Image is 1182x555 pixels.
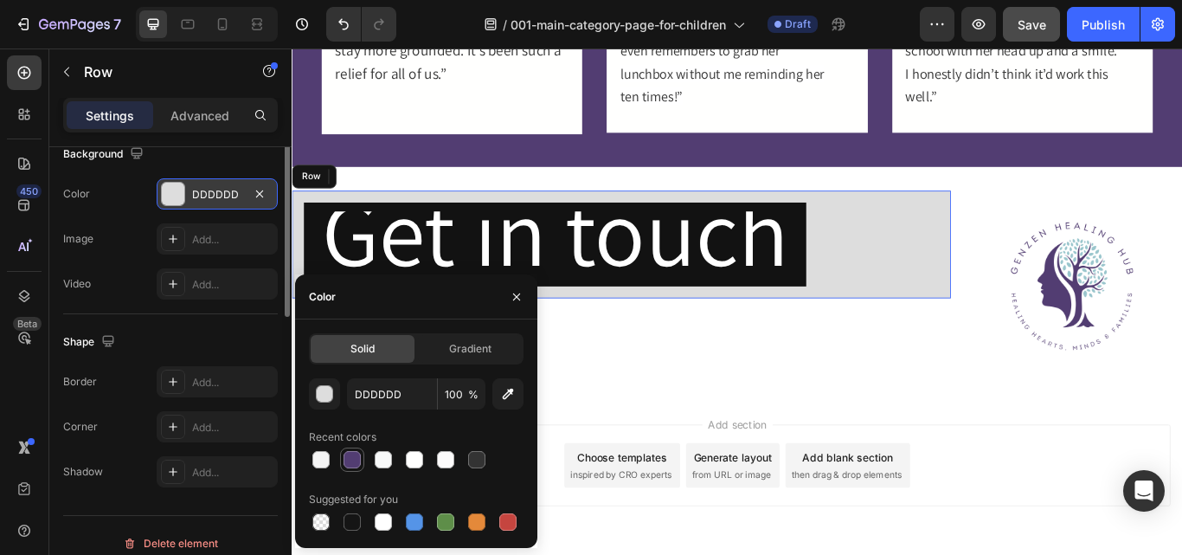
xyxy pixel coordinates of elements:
[333,468,438,487] div: Choose templates
[1018,17,1046,32] span: Save
[63,419,98,435] div: Corner
[582,490,711,506] span: then drag & drop elements
[7,7,129,42] button: 7
[84,61,231,82] p: Row
[309,429,376,445] div: Recent colors
[86,106,134,125] p: Settings
[123,533,218,554] div: Delete element
[309,289,336,305] div: Color
[35,190,579,268] div: Rich Text Editor. Editing area: main
[309,492,398,507] div: Suggested for you
[50,18,180,41] span: relief for all of us.”
[595,468,701,487] div: Add blank section
[63,374,97,390] div: Border
[63,276,91,292] div: Video
[192,420,273,436] div: Add...
[292,48,1182,555] iframe: Design area
[13,317,42,331] div: Beta
[511,16,726,34] span: 001-main-category-page-for-children
[350,341,375,357] span: Solid
[1003,7,1060,42] button: Save
[8,142,36,158] div: Row
[1067,7,1140,42] button: Publish
[716,46,753,67] span: well.”
[382,46,455,67] span: ten times!”
[785,16,811,32] span: Draft
[192,187,242,203] div: DDDDDD
[468,387,479,403] span: %
[716,19,953,40] span: I honestly didn’t think it’d work this
[469,468,560,487] div: Generate layout
[324,490,443,506] span: inspired by CRO experts
[819,180,1001,363] img: Copy-of-Copy-of-000-Logo-GenZen-Healing-Hub.png
[35,142,579,285] span: Get in touch
[192,277,273,293] div: Add...
[347,378,437,410] input: Eg: FFFFFF
[192,232,273,248] div: Add...
[63,231,93,247] div: Image
[449,341,491,357] span: Gradient
[382,19,620,40] span: lunchbox without me reminding her
[14,180,600,278] button: <p><span style="font-size:80px;">Get in touch&nbsp;</span></p>
[63,143,147,166] div: Background
[1082,16,1125,34] div: Publish
[63,464,103,480] div: Shadow
[170,106,229,125] p: Advanced
[192,375,273,390] div: Add...
[1123,470,1165,512] div: Open Intercom Messenger
[63,331,119,354] div: Shape
[113,14,121,35] p: 7
[466,490,559,506] span: from URL or image
[63,186,90,202] div: Color
[503,16,507,34] span: /
[16,184,42,198] div: 450
[479,429,561,448] span: Add section
[192,465,273,481] div: Add...
[326,7,396,42] div: Undo/Redo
